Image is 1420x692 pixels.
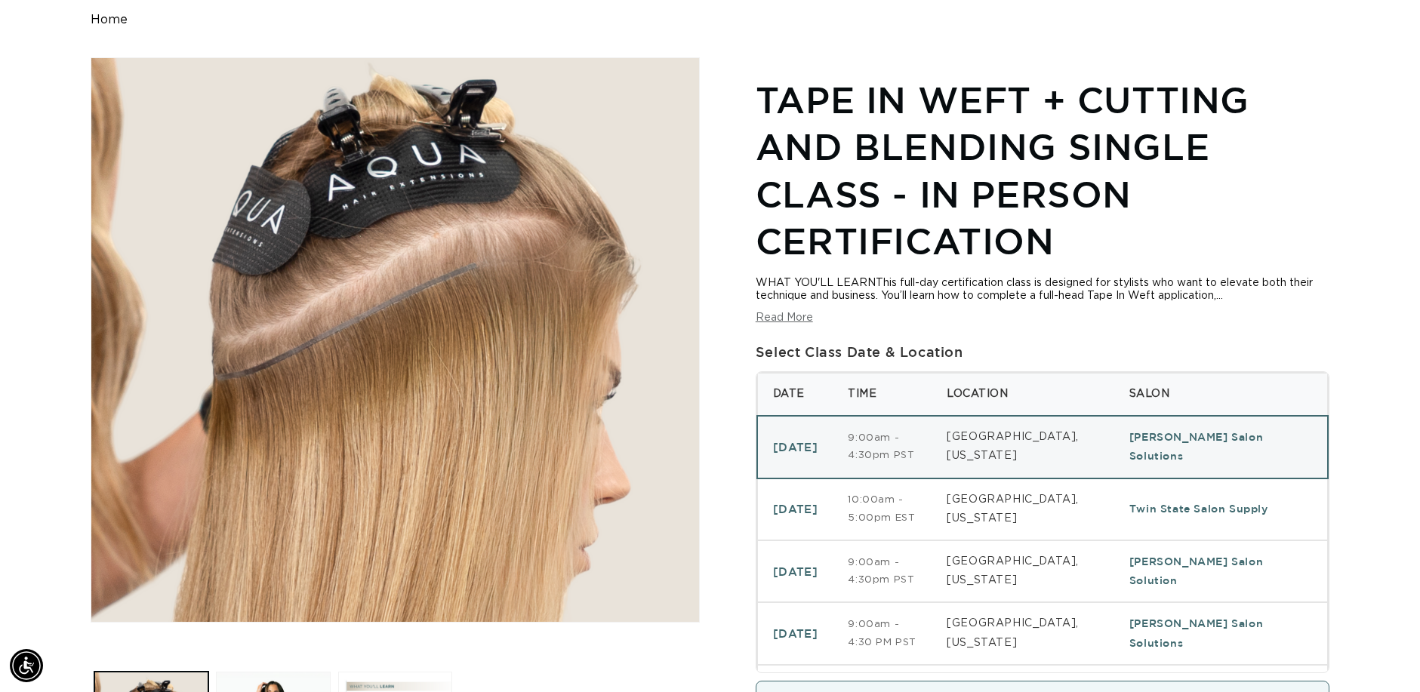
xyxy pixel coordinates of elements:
button: Read More [756,312,813,324]
td: [GEOGRAPHIC_DATA], [US_STATE] [932,416,1114,478]
td: [DATE] [757,478,833,540]
td: 10:00am - 5:00pm EST [833,478,932,540]
td: 9:00am - 4:30pm PST [833,540,932,602]
a: Home [91,13,128,27]
td: Twin State Salon Supply [1114,478,1328,540]
td: [DATE] [757,540,833,602]
td: [PERSON_NAME] Salon Solutions [1114,602,1328,664]
th: Location [932,373,1114,416]
td: 9:00am - 4:30pm PST [833,416,932,478]
div: Accessibility Menu [10,649,43,682]
th: Date [757,373,833,416]
td: [DATE] [757,602,833,664]
td: [PERSON_NAME] Salon Solution [1114,540,1328,602]
td: 9:00am - 4:30 PM PST [833,602,932,664]
td: [GEOGRAPHIC_DATA], [US_STATE] [932,540,1114,602]
td: [GEOGRAPHIC_DATA], [US_STATE] [932,602,1114,664]
td: [PERSON_NAME] Salon Solutions [1114,416,1328,478]
td: [GEOGRAPHIC_DATA], [US_STATE] [932,478,1114,540]
td: [DATE] [757,416,833,478]
th: Salon [1114,373,1328,416]
div: Select Class Date & Location [756,340,1329,364]
nav: breadcrumbs [91,13,1329,27]
th: Time [833,373,932,416]
div: WHAT YOU'LL LEARNThis full-day certification class is designed for stylists who want to elevate b... [756,277,1329,303]
h1: Tape In Weft + Cutting and Blending Single Class - In Person Certification [756,76,1329,265]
